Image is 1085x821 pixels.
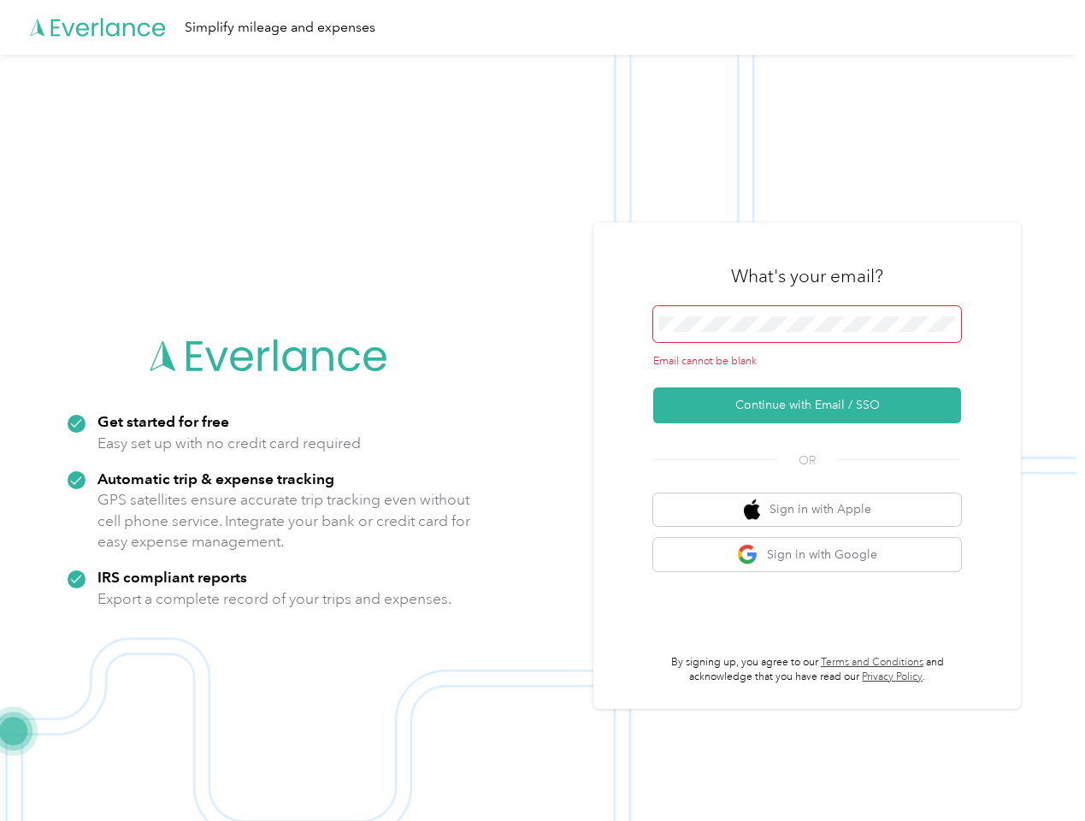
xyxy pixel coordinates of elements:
button: apple logoSign in with Apple [653,493,961,527]
span: OR [777,452,837,470]
p: Easy set up with no credit card required [97,433,361,454]
strong: Automatic trip & expense tracking [97,470,334,487]
p: GPS satellites ensure accurate trip tracking even without cell phone service. Integrate your bank... [97,489,471,552]
div: Simplify mileage and expenses [185,17,375,38]
button: google logoSign in with Google [653,538,961,571]
p: Export a complete record of your trips and expenses. [97,588,451,610]
a: Terms and Conditions [821,656,923,669]
a: Privacy Policy [862,670,923,683]
strong: IRS compliant reports [97,568,247,586]
strong: Get started for free [97,412,229,430]
img: apple logo [744,499,761,521]
div: Email cannot be blank [653,354,961,369]
button: Continue with Email / SSO [653,387,961,423]
p: By signing up, you agree to our and acknowledge that you have read our . [653,655,961,685]
img: google logo [737,544,758,565]
h3: What's your email? [731,264,883,288]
